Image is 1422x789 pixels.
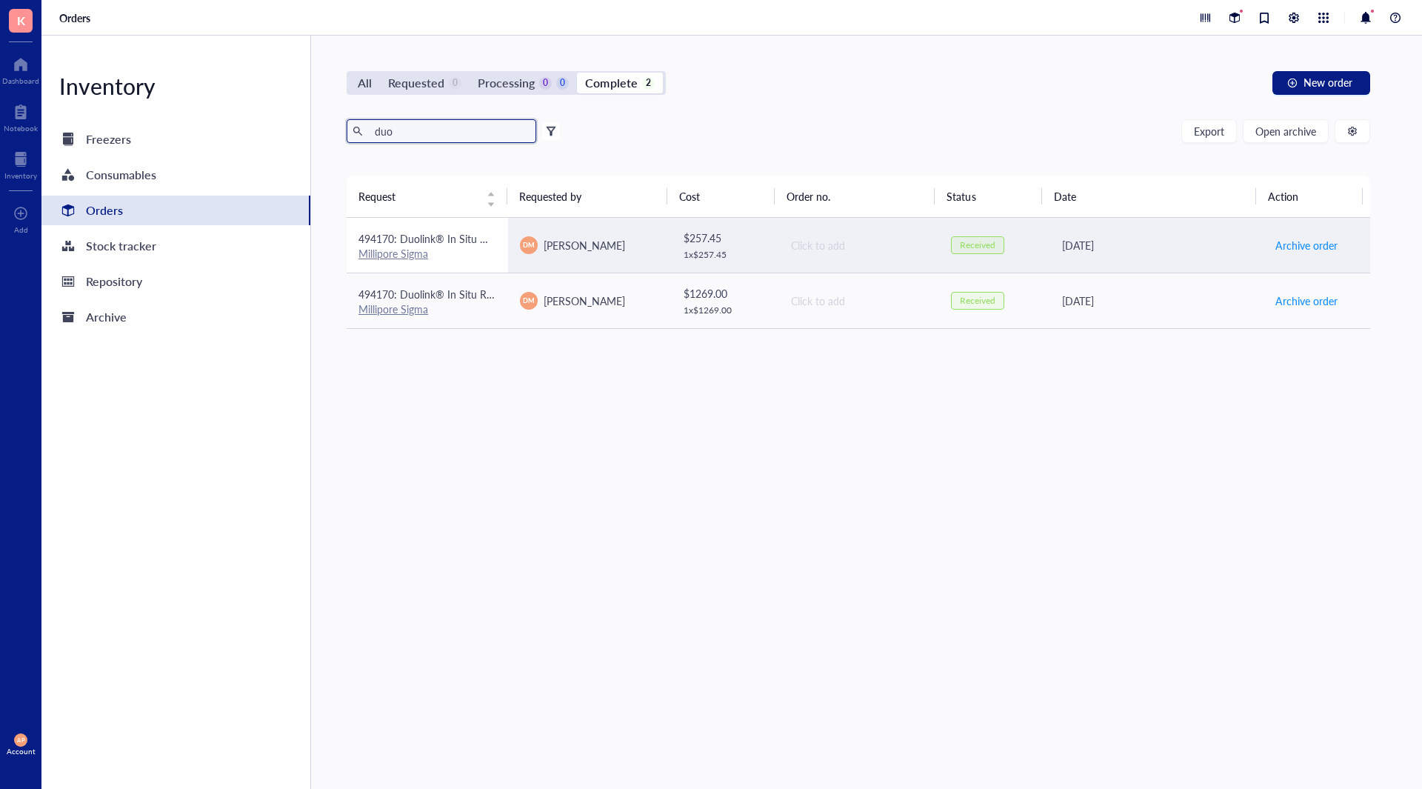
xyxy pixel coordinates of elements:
div: Account [7,747,36,756]
div: Notebook [4,124,38,133]
a: Freezers [41,124,310,154]
div: Received [960,295,995,307]
div: 1 x $ 257.45 [684,249,767,261]
th: Request [347,176,507,217]
span: Archive order [1275,293,1338,309]
a: Stock tracker [41,231,310,261]
span: Open archive [1255,125,1316,137]
div: [DATE] [1062,237,1251,253]
span: Export [1194,125,1224,137]
span: [PERSON_NAME] [544,293,625,308]
th: Status [935,176,1041,217]
div: All [358,73,372,93]
div: Repository [86,271,142,292]
a: Inventory [4,147,37,180]
div: 2 [642,77,655,90]
span: DM [524,240,535,250]
td: Click to add [778,218,939,273]
div: 0 [449,77,461,90]
div: Freezers [86,129,131,150]
th: Action [1256,176,1363,217]
span: 494170: Duolink® In Situ Red Starter Kit Mouse/Rabbit [358,287,616,302]
a: Millipore Sigma [358,302,428,316]
th: Cost [667,176,774,217]
div: Received [960,239,995,251]
button: Export [1181,119,1237,143]
span: [PERSON_NAME] [544,238,625,253]
th: Order no. [775,176,935,217]
div: Archive [86,307,127,327]
div: Consumables [86,164,156,185]
div: Inventory [4,171,37,180]
div: Add [14,225,28,234]
div: 0 [539,77,552,90]
div: Requested [388,73,444,93]
div: $ 1269.00 [684,285,767,302]
a: Archive [41,302,310,332]
div: 0 [556,77,569,90]
a: Orders [59,11,93,24]
button: Open archive [1243,119,1329,143]
a: Millipore Sigma [358,246,428,261]
button: Archive order [1275,289,1338,313]
div: 1 x $ 1269.00 [684,304,767,316]
div: $ 257.45 [684,230,767,246]
span: New order [1303,76,1352,88]
div: Click to add [791,293,927,309]
th: Requested by [507,176,668,217]
div: Complete [585,73,637,93]
th: Date [1042,176,1256,217]
a: Notebook [4,100,38,133]
div: Orders [86,200,123,221]
td: Click to add [778,273,939,328]
button: New order [1272,71,1370,95]
span: Request [358,188,478,204]
div: segmented control [347,71,666,95]
span: AP [17,736,24,743]
span: DM [524,296,535,306]
a: Orders [41,196,310,225]
a: Consumables [41,160,310,190]
a: Repository [41,267,310,296]
div: Click to add [791,237,927,253]
span: Archive order [1275,237,1338,253]
div: Stock tracker [86,236,156,256]
div: Dashboard [2,76,39,85]
div: [DATE] [1062,293,1251,309]
span: 494170: Duolink® In Situ Mounting Medium with DAPI [358,231,615,246]
div: Inventory [41,71,310,101]
span: K [17,11,25,30]
button: Archive order [1275,233,1338,257]
div: Processing [478,73,535,93]
input: Find orders in table [369,120,530,142]
a: Dashboard [2,53,39,85]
